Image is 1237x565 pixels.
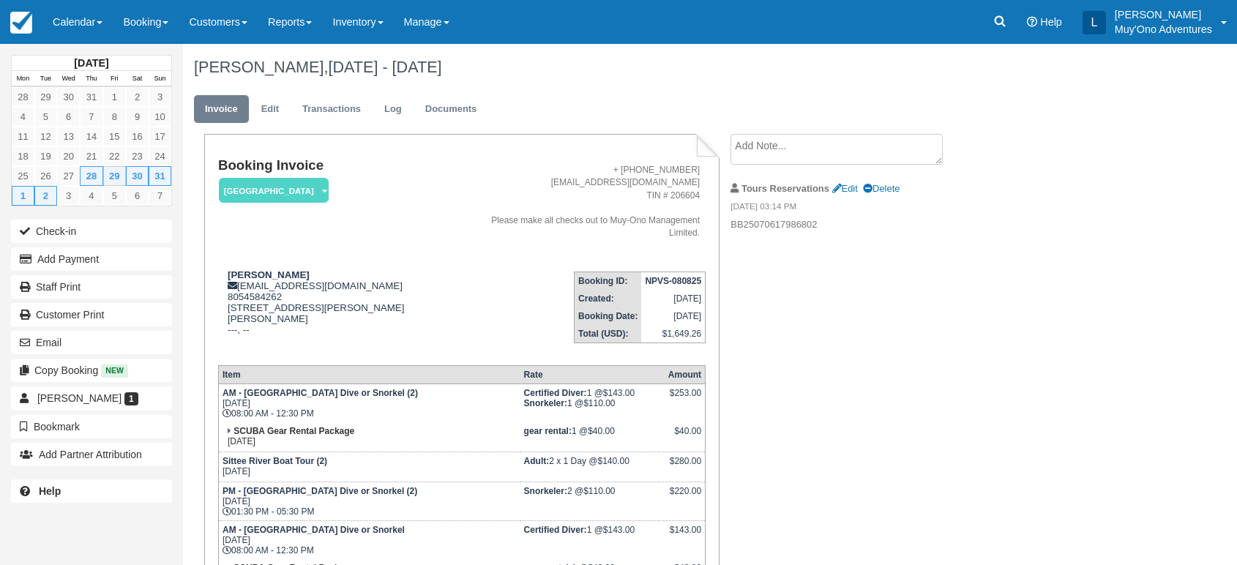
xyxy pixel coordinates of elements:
[228,269,310,280] strong: [PERSON_NAME]
[57,166,80,186] a: 27
[474,164,700,239] address: + [PHONE_NUMBER] [EMAIL_ADDRESS][DOMAIN_NAME] TIN # 206604 Please make all checks out to Muy-Ono ...
[520,452,659,482] td: 2 x 1 Day @
[863,183,900,194] a: Delete
[1115,22,1212,37] p: Muy'Ono Adventures
[57,127,80,146] a: 13
[741,183,829,194] strong: Tours Reservations
[11,247,172,271] button: Add Payment
[520,521,659,560] td: 1 @
[223,486,417,496] strong: PM - [GEOGRAPHIC_DATA] Dive or Snorkel (2)
[12,186,34,206] a: 1
[103,127,126,146] a: 15
[11,415,172,438] button: Bookmark
[12,107,34,127] a: 4
[34,166,57,186] a: 26
[641,307,705,325] td: [DATE]
[11,331,172,354] button: Email
[414,95,488,124] a: Documents
[218,269,468,353] div: [EMAIL_ADDRESS][DOMAIN_NAME] 8054584262 [STREET_ADDRESS][PERSON_NAME][PERSON_NAME] ---, --
[373,95,413,124] a: Log
[524,486,567,496] strong: Snorkeler
[149,186,171,206] a: 7
[328,58,441,76] span: [DATE] - [DATE]
[80,146,102,166] a: 21
[11,220,172,243] button: Check-in
[641,325,705,343] td: $1,649.26
[11,386,172,410] a: [PERSON_NAME] 1
[641,290,705,307] td: [DATE]
[218,452,520,482] td: [DATE]
[103,166,126,186] a: 29
[218,422,520,452] td: [DATE]
[223,456,327,466] strong: Sittee River Boat Tour (2)
[662,388,701,410] div: $253.00
[583,398,615,408] span: $110.00
[103,71,126,87] th: Fri
[520,482,659,521] td: 2 @
[103,107,126,127] a: 8
[11,359,172,382] button: Copy Booking New
[34,186,57,206] a: 2
[218,384,520,423] td: [DATE] 08:00 AM - 12:30 PM
[12,146,34,166] a: 18
[57,146,80,166] a: 20
[1115,7,1212,22] p: [PERSON_NAME]
[603,388,635,398] span: $143.00
[233,426,354,436] strong: SCUBA Gear Rental Package
[149,146,171,166] a: 24
[149,166,171,186] a: 31
[524,398,567,408] strong: Snorkeler
[218,177,324,204] a: [GEOGRAPHIC_DATA]
[223,525,405,535] strong: AM - [GEOGRAPHIC_DATA] Dive or Snorkel
[520,366,659,384] th: Rate
[662,456,701,478] div: $280.00
[126,107,149,127] a: 9
[659,366,706,384] th: Amount
[126,146,149,166] a: 23
[11,443,172,466] button: Add Partner Attribution
[103,87,126,107] a: 1
[575,272,642,291] th: Booking ID:
[11,479,172,503] a: Help
[250,95,290,124] a: Edit
[39,485,61,497] b: Help
[34,71,57,87] th: Tue
[218,521,520,560] td: [DATE] 08:00 AM - 12:30 PM
[194,59,1100,76] h1: [PERSON_NAME],
[34,146,57,166] a: 19
[57,87,80,107] a: 30
[1083,11,1106,34] div: L
[588,426,615,436] span: $40.00
[74,57,108,69] strong: [DATE]
[149,107,171,127] a: 10
[80,87,102,107] a: 31
[219,178,329,203] em: [GEOGRAPHIC_DATA]
[126,186,149,206] a: 6
[34,127,57,146] a: 12
[57,186,80,206] a: 3
[662,525,701,547] div: $143.00
[80,71,102,87] th: Thu
[126,127,149,146] a: 16
[11,275,172,299] a: Staff Print
[218,366,520,384] th: Item
[520,422,659,452] td: 1 @
[194,95,249,124] a: Invoice
[57,71,80,87] th: Wed
[34,107,57,127] a: 5
[126,87,149,107] a: 2
[575,325,642,343] th: Total (USD):
[80,127,102,146] a: 14
[103,186,126,206] a: 5
[524,525,587,535] strong: Certified Diver
[12,71,34,87] th: Mon
[103,146,126,166] a: 22
[524,456,550,466] strong: Adult
[80,166,102,186] a: 28
[524,426,572,436] strong: gear rental
[126,71,149,87] th: Sat
[645,276,701,286] strong: NPVS-080825
[34,87,57,107] a: 29
[730,218,977,232] p: BB25070617986802
[575,307,642,325] th: Booking Date:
